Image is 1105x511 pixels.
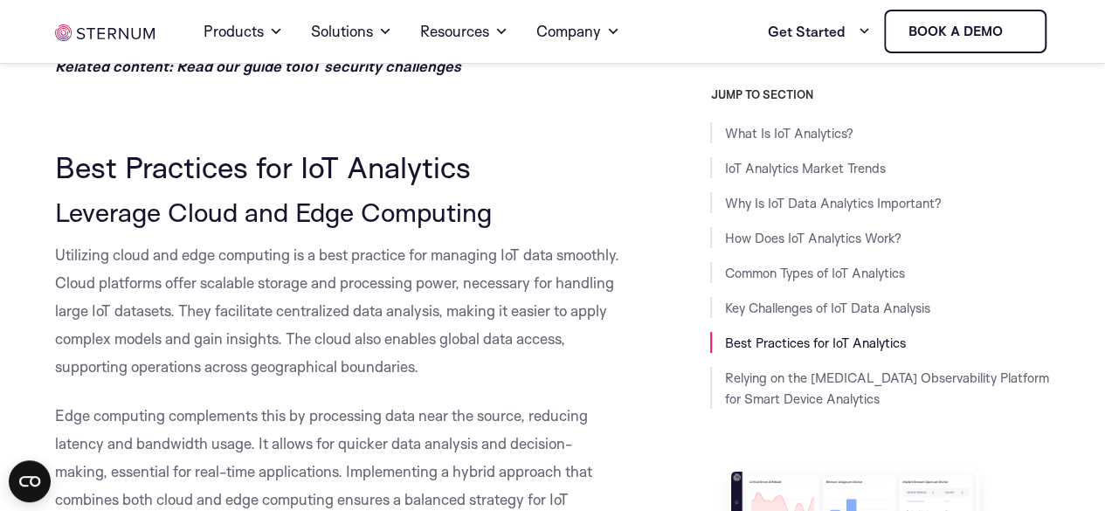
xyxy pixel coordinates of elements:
img: sternum iot [55,24,155,41]
h3: JUMP TO SECTION [710,87,1049,101]
a: How Does IoT Analytics Work? [724,230,901,246]
span: Best Practices for IoT Analytics [55,148,471,185]
span: Leverage Cloud and Edge Computing [55,196,492,228]
a: Why Is IoT Data Analytics Important? [724,195,941,211]
a: Book a demo [884,10,1046,53]
a: What Is IoT Analytics? [724,125,853,142]
a: Best Practices for IoT Analytics [724,335,905,351]
i: Related content: Read our guide to [55,57,300,75]
a: Get Started [767,14,870,49]
a: IoT security challenges [300,57,461,75]
a: Key Challenges of IoT Data Analysis [724,300,929,316]
img: sternum iot [1009,24,1023,38]
button: Open CMP widget [9,460,51,502]
span: Utilizing cloud and edge computing is a best practice for managing IoT data smoothly. Cloud platf... [55,245,619,376]
a: Common Types of IoT Analytics [724,265,904,281]
a: IoT Analytics Market Trends [724,160,885,176]
a: Relying on the [MEDICAL_DATA] Observability Platform for Smart Device Analytics [724,369,1048,407]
